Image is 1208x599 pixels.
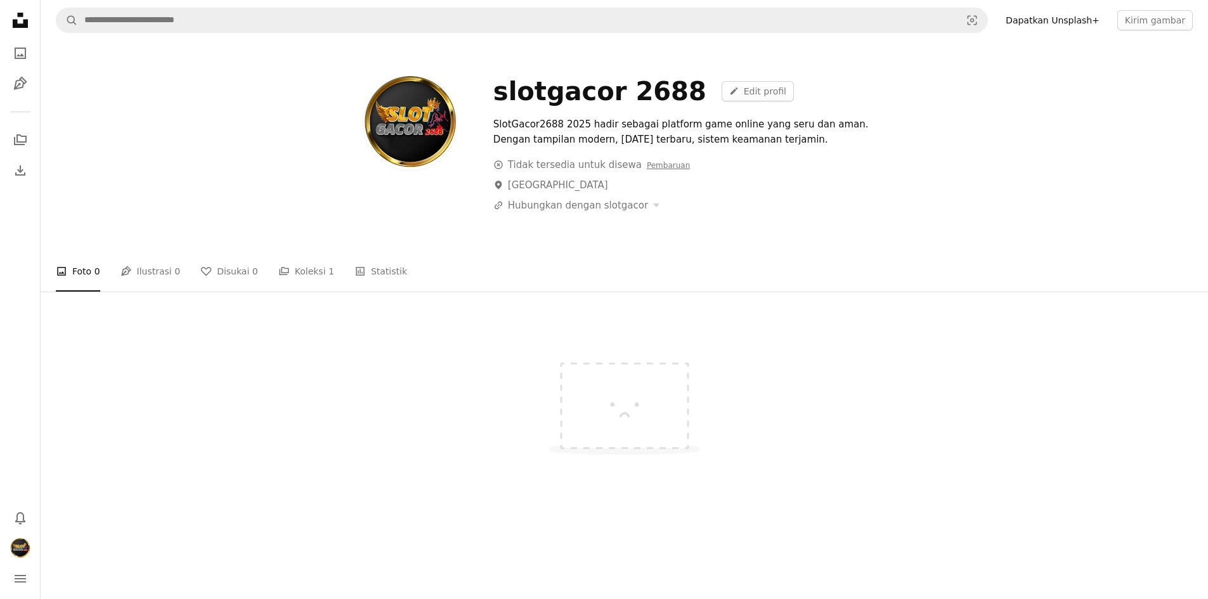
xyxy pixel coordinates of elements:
[529,327,720,470] img: Konten tidak tersedia
[493,117,871,147] div: SlotGacor2688 2025 hadir sebagai platform game online yang seru dan aman. Dengan tampilan modern,...
[493,157,690,172] div: Tidak tersedia untuk disewa
[200,251,258,292] a: Disukai 0
[8,536,33,561] button: Profil
[493,198,659,213] button: Hubungkan dengan slotgacor
[278,251,334,292] a: Koleksi 1
[174,264,180,278] span: 0
[56,8,988,33] form: Temuka visual di seluruh situs
[647,161,690,170] a: Pembaruan
[8,158,33,183] a: Riwayat Pengunduhan
[8,505,33,531] button: Notifikasi
[120,251,181,292] a: Ilustrasi 0
[8,566,33,591] button: Menu
[998,10,1107,30] a: Dapatkan Unsplash+
[354,251,407,292] a: Statistik
[363,76,458,171] img: Avatar pengguna slotgacor 2688
[8,71,33,96] a: Ilustrasi
[493,76,706,106] div: slotgacor 2688
[957,8,987,32] button: Pencarian visual
[328,264,334,278] span: 1
[493,179,608,191] a: [GEOGRAPHIC_DATA]
[8,127,33,153] a: Koleksi
[10,538,30,558] img: Avatar pengguna slotgacor 2688
[252,264,258,278] span: 0
[8,8,33,35] a: Beranda — Unsplash
[56,8,78,32] button: Pencarian di Unsplash
[722,81,794,101] a: Edit profil
[1117,10,1193,30] button: Kirim gambar
[8,41,33,66] a: Foto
